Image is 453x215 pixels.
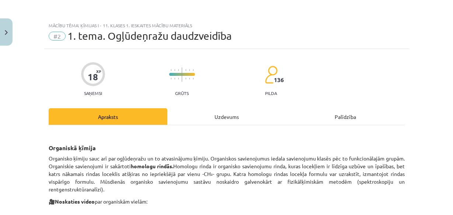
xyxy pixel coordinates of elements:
[286,108,405,125] div: Palīdzība
[193,78,194,80] img: icon-short-line-57e1e144782c952c97e751825c79c345078a6d821885a25fce030b3d8c18986b.svg
[49,155,405,193] p: Organisko ķīmiju sauc arī par ogļūdeņražu un to atvasinājumu ķīmiju. Organiskos savienojumus ieda...
[81,91,105,96] p: Saņemsi
[185,69,186,71] img: icon-short-line-57e1e144782c952c97e751825c79c345078a6d821885a25fce030b3d8c18986b.svg
[274,77,284,83] span: 136
[131,163,174,169] strong: homologu rindās.
[174,78,175,80] img: icon-short-line-57e1e144782c952c97e751825c79c345078a6d821885a25fce030b3d8c18986b.svg
[175,91,189,96] p: Grūts
[167,108,286,125] div: Uzdevums
[189,78,190,80] img: icon-short-line-57e1e144782c952c97e751825c79c345078a6d821885a25fce030b3d8c18986b.svg
[193,69,194,71] img: icon-short-line-57e1e144782c952c97e751825c79c345078a6d821885a25fce030b3d8c18986b.svg
[265,91,277,96] p: pilda
[5,30,8,35] img: icon-close-lesson-0947bae3869378f0d4975bcd49f059093ad1ed9edebbc8119c70593378902aed.svg
[49,198,405,205] p: 🎥 par organiskām vielām:
[189,69,190,71] img: icon-short-line-57e1e144782c952c97e751825c79c345078a6d821885a25fce030b3d8c18986b.svg
[67,30,232,42] span: 1. tema. Ogļūdeņražu daudzveidība
[49,108,167,125] div: Apraksts
[49,23,405,28] div: Mācību tēma: Ķīmijas i - 11. klases 1. ieskaites mācību materiāls
[178,78,179,80] img: icon-short-line-57e1e144782c952c97e751825c79c345078a6d821885a25fce030b3d8c18986b.svg
[49,144,96,152] strong: Organiskā ķīmija
[49,32,66,40] span: #2
[55,198,95,205] strong: Noskaties video
[174,69,175,71] img: icon-short-line-57e1e144782c952c97e751825c79c345078a6d821885a25fce030b3d8c18986b.svg
[96,69,101,73] span: XP
[265,66,278,84] img: students-c634bb4e5e11cddfef0936a35e636f08e4e9abd3cc4e673bd6f9a4125e45ecb1.svg
[178,69,179,71] img: icon-short-line-57e1e144782c952c97e751825c79c345078a6d821885a25fce030b3d8c18986b.svg
[88,72,98,82] div: 18
[185,78,186,80] img: icon-short-line-57e1e144782c952c97e751825c79c345078a6d821885a25fce030b3d8c18986b.svg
